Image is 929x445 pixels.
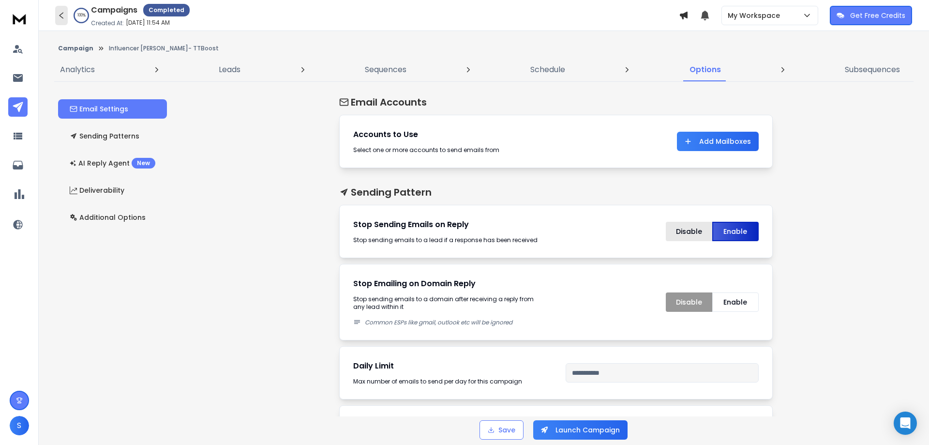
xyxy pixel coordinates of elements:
button: S [10,416,29,435]
button: Additional Options [58,208,167,227]
p: Influencer [PERSON_NAME]- TTBoost [109,45,219,52]
p: AI Reply Agent [70,158,155,169]
button: AI Reply AgentNew [58,153,167,173]
h1: Email Accounts [339,95,773,109]
a: Leads [213,58,246,81]
a: Analytics [54,58,101,81]
h1: Stop Sending Emails on Reply [353,219,546,230]
p: Options [689,64,721,76]
a: Subsequences [839,58,906,81]
div: New [132,158,155,169]
p: Get Free Credits [850,11,905,20]
p: Additional Options [70,213,146,222]
p: Common ESPs like gmail, outlook etc will be ignored [365,319,546,326]
button: Add Mailboxes [677,132,759,151]
p: Schedule [530,64,565,76]
a: Sequences [359,58,412,81]
h1: Accounts to Use [353,129,546,140]
p: 100 % [77,13,86,18]
img: logo [10,10,29,28]
div: Stop sending emails to a lead if a response has been received [353,236,546,244]
button: Launch Campaign [533,420,628,440]
button: Deliverability [58,181,167,200]
p: Leads [219,64,240,76]
p: Stop sending emails to a domain after receiving a reply from any lead within it [353,295,546,326]
p: Analytics [60,64,95,76]
button: Sending Patterns [58,126,167,146]
a: Schedule [524,58,571,81]
p: My Workspace [728,11,784,20]
button: Enable [712,292,759,312]
div: Max number of emails to send per day for this campaign [353,378,546,385]
button: Campaign [58,45,93,52]
button: Disable [666,222,712,241]
button: Save [479,420,524,440]
p: Subsequences [845,64,900,76]
p: Email Settings [70,104,128,114]
a: Options [684,58,727,81]
p: Created At: [91,19,124,27]
button: Disable [666,292,712,312]
button: Get Free Credits [830,6,912,25]
button: Enable [712,222,759,241]
div: Completed [143,4,190,16]
h1: Stop Emailing on Domain Reply [353,278,546,290]
div: Select one or more accounts to send emails from [353,146,546,154]
p: Sequences [365,64,406,76]
button: Email Settings [58,99,167,119]
p: Sending Patterns [70,131,139,141]
p: [DATE] 11:54 AM [126,19,170,27]
h1: Sending Pattern [339,185,773,199]
p: Deliverability [70,185,124,195]
h1: Daily Limit [353,360,546,372]
div: Open Intercom Messenger [894,412,917,435]
h1: Campaigns [91,4,137,16]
